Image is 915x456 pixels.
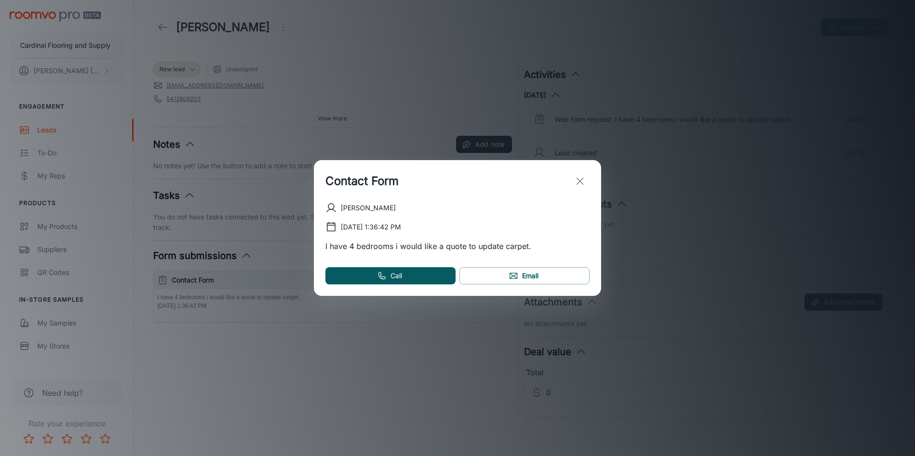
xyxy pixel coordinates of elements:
button: exit [570,172,590,191]
p: [PERSON_NAME] [341,203,396,213]
a: Email [459,267,590,284]
p: [DATE] 1:36:42 PM [341,222,401,232]
h1: Contact Form [325,173,399,190]
p: I have 4 bedrooms i would like a quote to update carpet. [325,240,590,252]
a: Call [325,267,456,284]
